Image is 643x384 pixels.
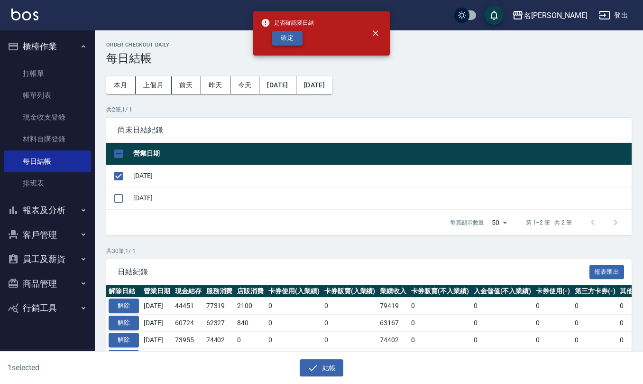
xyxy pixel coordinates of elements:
[235,348,266,365] td: 1000
[173,348,204,365] td: 105393
[173,285,204,298] th: 現金結存
[533,298,572,315] td: 0
[4,150,91,172] a: 每日結帳
[204,298,235,315] td: 77319
[471,315,534,332] td: 0
[136,76,172,94] button: 上個月
[266,298,322,315] td: 0
[131,143,632,165] th: 營業日期
[266,331,322,348] td: 0
[109,333,139,347] button: 解除
[572,331,618,348] td: 0
[595,7,632,24] button: 登出
[471,285,534,298] th: 入金儲值(不入業績)
[201,76,230,94] button: 昨天
[261,18,314,28] span: 是否確認要日結
[409,285,471,298] th: 卡券販賣(不入業績)
[533,285,572,298] th: 卡券使用(-)
[141,285,173,298] th: 營業日期
[272,31,303,46] button: 確定
[377,348,409,365] td: 106733
[235,331,266,348] td: 0
[524,9,588,21] div: 名[PERSON_NAME]
[450,218,484,227] p: 每頁顯示數量
[526,218,572,227] p: 第 1–2 筆 共 2 筆
[377,315,409,332] td: 63167
[106,105,632,114] p: 共 2 筆, 1 / 1
[141,315,173,332] td: [DATE]
[230,76,260,94] button: 今天
[8,362,159,374] h6: 1 selected
[533,315,572,332] td: 0
[409,315,471,332] td: 0
[296,76,332,94] button: [DATE]
[377,298,409,315] td: 79419
[322,298,378,315] td: 0
[485,6,504,25] button: save
[300,359,344,377] button: 結帳
[11,9,38,20] img: Logo
[4,84,91,106] a: 帳單列表
[106,247,632,255] p: 共 30 筆, 1 / 1
[572,285,618,298] th: 第三方卡券(-)
[118,125,620,135] span: 尚未日結紀錄
[235,298,266,315] td: 2100
[106,285,141,298] th: 解除日結
[4,128,91,150] a: 材料自購登錄
[471,298,534,315] td: 0
[109,316,139,330] button: 解除
[204,331,235,348] td: 74402
[106,76,136,94] button: 本月
[533,331,572,348] td: 0
[589,267,625,276] a: 報表匯出
[204,348,235,365] td: 105733
[4,34,91,59] button: 櫃檯作業
[572,348,618,365] td: 0
[409,348,471,365] td: 0
[508,6,591,25] button: 名[PERSON_NAME]
[322,348,378,365] td: 0
[173,331,204,348] td: 73955
[322,315,378,332] td: 0
[204,285,235,298] th: 服務消費
[322,285,378,298] th: 卡券販賣(入業績)
[141,298,173,315] td: [DATE]
[235,315,266,332] td: 840
[118,267,589,277] span: 日結紀錄
[377,331,409,348] td: 74402
[173,315,204,332] td: 60724
[572,298,618,315] td: 0
[106,42,632,48] h2: Order checkout daily
[4,63,91,84] a: 打帳單
[4,247,91,272] button: 員工及薪資
[409,298,471,315] td: 0
[377,285,409,298] th: 業績收入
[259,76,296,94] button: [DATE]
[471,348,534,365] td: 0
[488,210,511,235] div: 50
[109,299,139,313] button: 解除
[141,348,173,365] td: [DATE]
[266,315,322,332] td: 0
[471,331,534,348] td: 0
[409,331,471,348] td: 0
[106,52,632,65] h3: 每日結帳
[4,198,91,223] button: 報表及分析
[235,285,266,298] th: 店販消費
[266,348,322,365] td: 0
[365,23,386,44] button: close
[533,348,572,365] td: 0
[131,165,632,187] td: [DATE]
[204,315,235,332] td: 62327
[109,350,139,365] button: 解除
[173,298,204,315] td: 44451
[141,331,173,348] td: [DATE]
[572,315,618,332] td: 0
[266,285,322,298] th: 卡券使用(入業績)
[4,106,91,128] a: 現金收支登錄
[4,296,91,320] button: 行銷工具
[4,172,91,194] a: 排班表
[131,187,632,209] td: [DATE]
[322,331,378,348] td: 0
[4,223,91,247] button: 客戶管理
